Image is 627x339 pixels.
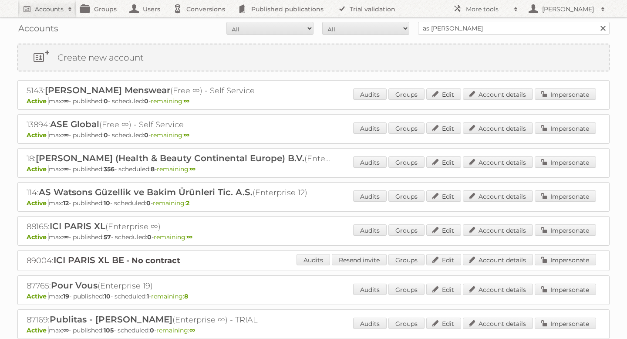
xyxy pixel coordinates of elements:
a: Edit [426,224,461,236]
a: Account details [463,284,533,295]
a: Audits [353,318,387,329]
h2: 114: (Enterprise 12) [27,187,331,198]
strong: 0 [104,131,108,139]
h2: Accounts [35,5,64,14]
a: Groups [388,122,425,134]
a: Account details [463,224,533,236]
p: max: - published: - scheduled: - [27,326,600,334]
a: Audits [353,190,387,202]
span: ICI PARIS XL [50,221,105,231]
h2: [PERSON_NAME] [540,5,597,14]
strong: ∞ [189,326,195,334]
strong: 0 [147,233,152,241]
a: Impersonate [535,88,596,100]
h2: 5143: (Free ∞) - Self Service [27,85,331,96]
span: remaining: [151,292,188,300]
h2: More tools [466,5,509,14]
a: Audits [353,284,387,295]
a: Edit [426,88,461,100]
p: max: - published: - scheduled: - [27,199,600,207]
a: Audits [353,156,387,168]
a: Impersonate [535,122,596,134]
a: Edit [426,190,461,202]
a: Impersonate [535,224,596,236]
strong: ∞ [190,165,196,173]
strong: ∞ [184,131,189,139]
span: Active [27,199,49,207]
strong: 0 [146,199,151,207]
a: Groups [388,254,425,265]
span: remaining: [156,326,195,334]
a: 89004:ICI PARIS XL BE - No contract [27,256,180,265]
strong: 8 [151,165,155,173]
a: Impersonate [535,156,596,168]
span: Active [27,292,49,300]
span: Active [27,165,49,173]
a: Groups [388,284,425,295]
h2: 13894: (Free ∞) - Self Service [27,119,331,130]
a: Groups [388,224,425,236]
a: Groups [388,318,425,329]
span: Publitas - [PERSON_NAME] [50,314,172,325]
strong: ∞ [63,165,69,173]
a: Edit [426,254,461,265]
span: remaining: [153,199,189,207]
p: max: - published: - scheduled: - [27,97,600,105]
span: remaining: [151,131,189,139]
a: Groups [388,156,425,168]
a: Groups [388,88,425,100]
strong: ∞ [63,326,69,334]
strong: 12 [63,199,69,207]
strong: 8 [184,292,188,300]
strong: ∞ [63,131,69,139]
a: Edit [426,318,461,329]
span: remaining: [151,97,189,105]
strong: 57 [104,233,111,241]
span: remaining: [157,165,196,173]
a: Account details [463,122,533,134]
strong: 0 [104,97,108,105]
strong: 356 [104,165,115,173]
span: Active [27,233,49,241]
span: ICI PARIS XL BE [54,255,124,265]
a: Account details [463,190,533,202]
p: max: - published: - scheduled: - [27,131,600,139]
a: Audits [353,224,387,236]
a: Resend invite [332,254,387,265]
a: Audits [297,254,330,265]
h2: 88165: (Enterprise ∞) [27,221,331,232]
a: Edit [426,122,461,134]
span: Pour Vous [51,280,98,291]
a: Account details [463,156,533,168]
span: [PERSON_NAME] Menswear [45,85,170,95]
span: AS Watsons Güzellik ve Bakim Ürünleri Tic. A.S. [39,187,253,197]
a: Groups [388,190,425,202]
p: max: - published: - scheduled: - [27,292,600,300]
strong: ∞ [63,233,69,241]
strong: 1 [147,292,149,300]
strong: 19 [63,292,69,300]
a: Impersonate [535,190,596,202]
a: Audits [353,88,387,100]
strong: 0 [144,97,148,105]
a: Impersonate [535,254,596,265]
h2: 87169: (Enterprise ∞) - TRIAL [27,314,331,325]
a: Edit [426,156,461,168]
a: Account details [463,88,533,100]
span: ASE Global [50,119,99,129]
a: Account details [463,318,533,329]
p: max: - published: - scheduled: - [27,165,600,173]
span: Active [27,326,49,334]
strong: ∞ [63,97,69,105]
strong: - No contract [126,256,180,265]
strong: 0 [150,326,154,334]
span: remaining: [154,233,192,241]
strong: 105 [104,326,114,334]
span: [PERSON_NAME] (Health & Beauty Continental Europe) B.V. [36,153,304,163]
strong: 10 [104,199,110,207]
p: max: - published: - scheduled: - [27,233,600,241]
strong: 2 [186,199,189,207]
strong: ∞ [184,97,189,105]
span: Active [27,131,49,139]
a: Account details [463,254,533,265]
